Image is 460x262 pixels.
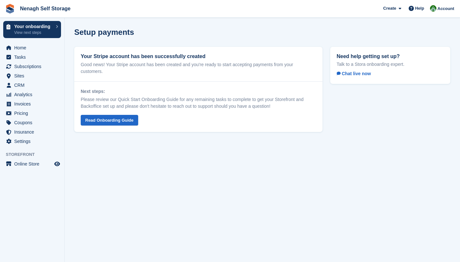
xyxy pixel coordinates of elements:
[337,70,376,77] a: Chat live now
[337,61,444,67] p: Talk to a Stora onboarding expert.
[3,53,61,62] a: menu
[3,137,61,146] a: menu
[14,127,53,136] span: Insurance
[3,62,61,71] a: menu
[53,160,61,168] a: Preview store
[437,5,454,12] span: Account
[3,71,61,80] a: menu
[3,118,61,127] a: menu
[81,88,316,95] h3: Next steps:
[14,109,53,118] span: Pricing
[3,81,61,90] a: menu
[14,62,53,71] span: Subscriptions
[81,61,316,75] p: Good news! Your Stripe account has been created and you're ready to start accepting payments from...
[430,5,436,12] img: Brian Comerford
[3,99,61,108] a: menu
[14,118,53,127] span: Coupons
[3,127,61,136] a: menu
[415,5,424,12] span: Help
[3,43,61,52] a: menu
[14,43,53,52] span: Home
[337,53,444,59] h2: Need help getting set up?
[14,99,53,108] span: Invoices
[6,151,64,158] span: Storefront
[3,159,61,168] a: menu
[14,81,53,90] span: CRM
[74,28,134,36] h1: Setup payments
[14,71,53,80] span: Sites
[383,5,396,12] span: Create
[17,3,73,14] a: Nenagh Self Storage
[3,90,61,99] a: menu
[14,53,53,62] span: Tasks
[3,109,61,118] a: menu
[14,90,53,99] span: Analytics
[81,96,316,110] p: Please review our Quick Start Onboarding Guide for any remaining tasks to complete to get your St...
[81,115,138,126] a: Read Onboarding Guide
[14,137,53,146] span: Settings
[5,4,15,14] img: stora-icon-8386f47178a22dfd0bd8f6a31ec36ba5ce8667c1dd55bd0f319d3a0aa187defe.svg
[14,30,53,35] p: View next steps
[3,21,61,38] a: Your onboarding View next steps
[14,159,53,168] span: Online Store
[14,24,53,29] p: Your onboarding
[337,71,371,76] span: Chat live now
[81,53,316,59] h2: Your Stripe account has been successfully created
